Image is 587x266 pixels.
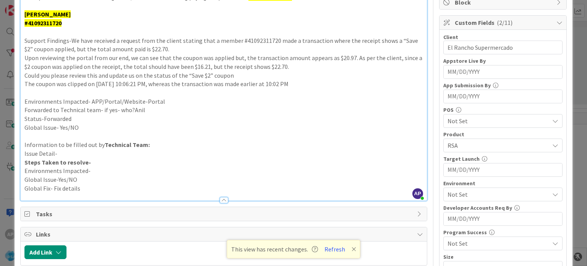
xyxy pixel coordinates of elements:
[105,141,150,149] strong: Technical Team:
[24,245,66,259] button: Add Link
[443,254,563,259] div: Size
[24,184,423,193] p: Global Fix- Fix details
[443,132,563,137] div: Product
[443,181,563,186] div: Environment
[448,141,549,150] span: RSA
[443,107,563,113] div: POS
[448,163,558,176] input: MM/DD/YYYY
[448,239,549,248] span: Not Set
[448,65,558,78] input: MM/DD/YYYY
[24,19,62,27] strong: #41092311720
[24,97,423,106] p: Environments Impacted- APP/Portal/Website-Portal
[443,205,563,211] div: Developer Accounts Req By
[443,34,458,41] label: Client
[448,190,549,199] span: Not Set
[36,209,413,219] span: Tasks
[448,90,558,103] input: MM/DD/YYYY
[412,188,423,199] span: AP
[443,156,563,162] div: Target Launch
[443,58,563,64] div: Appstore Live By
[24,149,423,158] p: Issue Detail-
[24,54,423,71] p: Upon reviewing the portal from our end, we can see that the coupon was applied but, the transacti...
[24,158,91,166] strong: Steps Taken to resolve-
[322,244,348,254] button: Refresh
[24,71,423,80] p: Could you please review this and update us on the status of the “Save $2” coupon
[443,230,563,235] div: Program Success
[448,212,558,225] input: MM/DD/YYYY
[24,123,423,132] p: Global Issue- Yes/NO
[24,36,423,54] p: Support Findings-We have received a request from the client stating that a member #41092311720 ma...
[231,245,318,254] span: This view has recent changes.
[24,80,423,88] p: The coupon was clipped on [DATE] 10:06:21 PM, whereas the transaction was made earlier at 10:02 PM
[24,114,423,123] p: Status-Forwarded
[24,106,423,114] p: Forwarded to Technical team- if yes- who?Anil
[497,19,512,26] span: ( 2/11 )
[36,230,413,239] span: Links
[24,140,423,149] p: Information to be filled out by
[24,166,423,175] p: Environments Impacted-
[455,18,553,27] span: Custom Fields
[24,10,71,18] strong: [PERSON_NAME]
[448,116,549,126] span: Not Set
[24,175,423,184] p: Global Issue-Yes/NO
[443,83,563,88] div: App Submission By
